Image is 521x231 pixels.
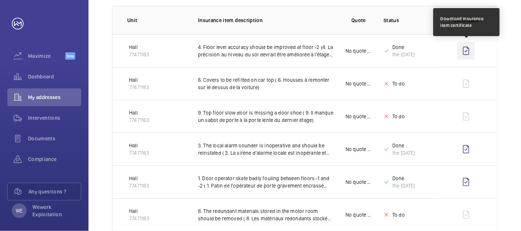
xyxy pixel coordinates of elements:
p: Unit [127,17,186,24]
p: 77471163 [129,149,149,157]
p: To do [392,80,405,87]
p: 3. The local alarm sounder is inoperative and should be reinstated ( 3. La sirène d'alarme locale... [198,142,334,157]
div: Download insurance item certificate [441,15,492,29]
span: Dashboard [28,73,81,80]
p: 1. Door operator skate badly fouling between floors -1 and -2 ( 1. Patin de l'opérateur de porte ... [198,175,334,189]
div: the [DATE] [392,51,415,58]
p: Hall [129,142,149,149]
span: Maximize [28,52,65,60]
span: Any questions ? [28,188,81,195]
p: Hall [129,207,149,215]
p: To do [392,113,405,120]
p: No quote needed [345,113,372,120]
p: Hall [129,76,149,84]
span: Interventions [28,114,81,122]
span: Compliance [28,155,81,163]
p: 77471163 [129,182,149,189]
span: My addresses [28,94,81,101]
span: Documents [28,135,81,142]
p: Wework Exploitation [32,203,77,218]
p: Status [383,17,438,24]
p: Quote [351,17,366,24]
p: Done [392,142,415,149]
p: 8. The redundant materials stored in the motor room should be removed ( 8. Les matériaux redondan... [198,207,334,222]
p: No quote needed [345,211,372,218]
p: 4. Floor level accuracy should be improved at floor -2 (4. La précision au niveau du sol devrait ... [198,43,334,58]
p: No quote needed [345,80,372,87]
p: No quote needed [345,178,372,186]
p: 6. Covers to be refitted on car top ( 6. Housses à remonter sur le dessus de la voiture) [198,76,334,91]
p: Done [392,43,415,51]
div: the [DATE] [392,149,415,157]
p: WE [16,207,22,214]
p: 9. Top floor slow door is missing a door shoe ( 9. Il manque un sabot de porte à la porte lente d... [198,109,334,124]
p: No quote needed [345,146,372,153]
p: 77471163 [129,51,149,58]
p: 77471163 [129,84,149,91]
span: Beta [65,52,75,60]
p: To do [392,211,405,218]
p: Done [392,175,415,182]
p: Hall [129,43,149,51]
p: 77471163 [129,215,149,222]
p: Hall [129,109,149,116]
div: the [DATE] [392,182,415,189]
p: Insurance item description [198,17,334,24]
p: 77471163 [129,116,149,124]
p: Hall [129,175,149,182]
p: No quote needed [345,47,372,55]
